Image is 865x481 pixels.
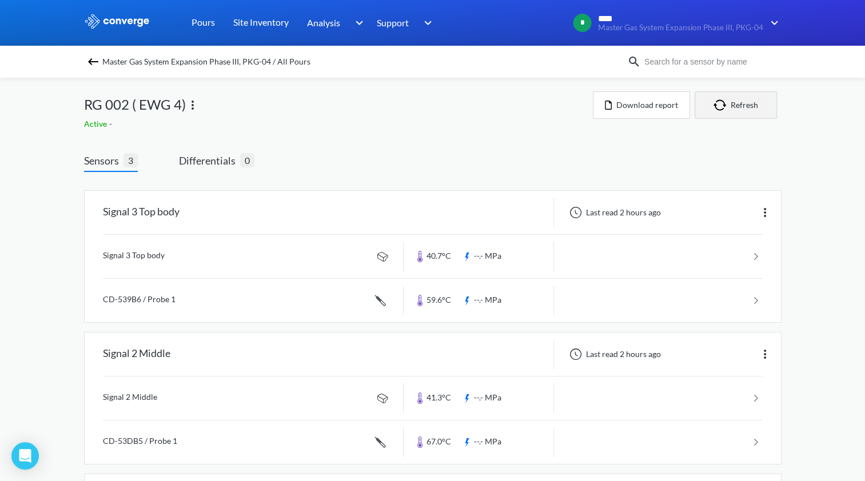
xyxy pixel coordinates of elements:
div: Last read 2 hours ago [563,347,664,361]
span: - [109,119,114,129]
input: Search for a sensor by name [641,55,779,68]
img: downArrow.svg [763,16,782,30]
span: Master Gas System Expansion Phase III, PKG-04 / All Pours [102,54,310,70]
div: Signal 2 Middle [103,339,170,369]
img: icon-search.svg [627,55,641,69]
span: Active [84,119,109,129]
img: downArrow.svg [417,16,435,30]
img: more.svg [186,98,200,112]
span: 0 [240,153,254,167]
span: Support [377,15,409,30]
span: Analysis [307,15,340,30]
div: Open Intercom Messenger [11,442,39,470]
img: icon-file.svg [605,101,612,110]
div: Signal 3 Top body [103,198,180,227]
div: Last read 2 hours ago [563,206,664,219]
button: Download report [593,91,690,119]
img: backspace.svg [86,55,100,69]
span: Master Gas System Expansion Phase III, PKG-04 [598,23,763,32]
button: Refresh [695,91,777,119]
span: Sensors [84,153,123,169]
span: Differentials [179,153,240,169]
img: more.svg [758,347,772,361]
img: more.svg [758,206,772,219]
img: logo_ewhite.svg [84,14,150,29]
span: 3 [123,153,138,167]
img: icon-refresh.svg [713,99,731,111]
span: RG 002 ( EWG 4) [84,94,186,115]
img: downArrow.svg [348,16,366,30]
